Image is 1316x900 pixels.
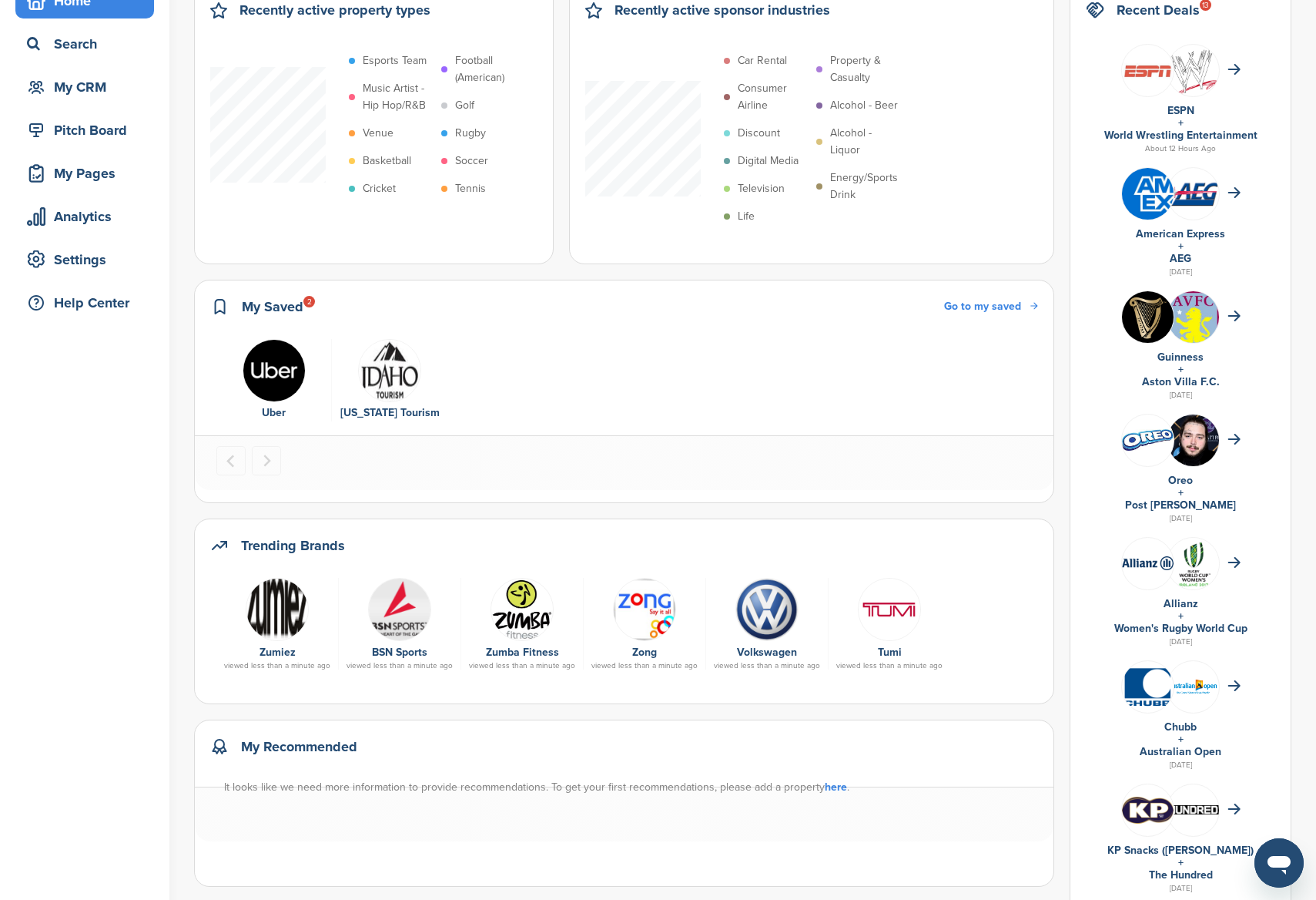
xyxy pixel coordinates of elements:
[224,578,330,640] a: Data
[347,578,453,640] a: Screen shot 2018 01 09 at 9.01.08 am
[241,736,357,757] h2: My Recommended
[1168,474,1193,487] a: Oreo
[455,52,526,86] p: Football (American)
[738,153,799,170] p: Digital Media
[1149,868,1213,882] a: The Hundred
[1086,512,1275,526] div: [DATE]
[23,73,154,101] div: My CRM
[1086,142,1275,156] div: About 12 Hours Ago
[332,339,447,422] div: 2 of 2
[613,578,676,641] img: Data
[591,662,698,670] div: viewed less than a minute ago
[363,80,434,114] p: Music Artist - Hip Hop/R&B
[1178,610,1184,623] a: +
[469,578,575,640] a: Data
[1164,720,1197,734] a: Chubb
[878,646,902,659] a: Tumi
[455,153,488,170] p: Soccer
[23,30,154,58] div: Search
[1122,556,1174,569] img: Data
[260,646,296,659] a: Zumiez
[363,180,396,197] p: Cricket
[1178,733,1184,746] a: +
[836,578,943,640] a: Tum
[216,339,332,422] div: 1 of 2
[372,646,427,659] a: BSN Sports
[224,339,323,422] a: Uber logo Uber
[15,26,154,62] a: Search
[23,116,154,144] div: Pitch Board
[1086,758,1275,772] div: [DATE]
[368,578,431,641] img: Screen shot 2018 01 09 at 9.01.08 am
[243,339,306,402] img: Uber logo
[363,153,411,170] p: Basketball
[944,300,1021,313] span: Go to my saved
[1178,116,1184,129] a: +
[1125,499,1236,512] a: Post [PERSON_NAME]
[15,112,154,148] a: Pitch Board
[303,296,315,307] div: 2
[1142,375,1220,388] a: Aston Villa F.C.
[1122,168,1174,220] img: Amex logo
[455,97,474,114] p: Golf
[1167,291,1219,365] img: Data?1415810237
[358,339,421,402] img: New idaho tourism logo cropped 220x136
[252,446,281,475] button: Next slide
[23,246,154,274] div: Settings
[1178,486,1184,499] a: +
[23,203,154,230] div: Analytics
[1104,129,1257,142] a: World Wrestling Entertainment
[1086,882,1275,895] div: [DATE]
[738,180,785,197] p: Television
[1140,745,1221,758] a: Australian Open
[15,285,154,321] a: Help Center
[1167,538,1219,595] img: Screen shot 2017 07 07 at 4.57.59 pm
[1114,622,1247,635] a: Women's Rugby World Cup
[455,125,486,142] p: Rugby
[830,52,901,86] p: Property & Casualty
[486,646,559,659] a: Zumba Fitness
[1122,665,1174,708] img: Data
[830,125,901,159] p: Alcohol - Liquor
[1167,180,1219,207] img: Open uri20141112 64162 1t4610c?1415809572
[1122,429,1174,451] img: Data
[632,646,657,659] a: Zong
[1178,363,1184,376] a: +
[216,446,246,475] button: Previous slide
[1178,240,1184,253] a: +
[944,298,1038,315] a: Go to my saved
[1164,597,1198,610] a: Allianz
[347,662,453,670] div: viewed less than a minute ago
[1167,415,1219,492] img: Screenshot 2018 10 25 at 8.58.45 am
[1167,805,1219,814] img: 300px the hundred logo
[23,160,154,187] div: My Pages
[224,779,1040,796] div: It looks like we need more information to provide recommendations. To get your first recommendati...
[469,662,575,670] div: viewed less than a minute ago
[363,125,393,142] p: Venue
[737,646,797,659] a: Volkswagen
[825,781,847,794] a: here
[340,405,440,421] div: [US_STATE] Tourism
[738,208,755,225] p: Life
[830,97,898,114] p: Alcohol - Beer
[1122,60,1174,81] img: Screen shot 2016 05 05 at 12.09.31 pm
[241,535,345,556] h2: Trending Brands
[1086,635,1275,649] div: [DATE]
[340,339,440,422] a: New idaho tourism logo cropped 220x136 [US_STATE] Tourism
[246,578,309,641] img: Data
[1122,291,1174,343] img: 13524564 10153758406911519 7648398964988343964 n
[1157,351,1204,364] a: Guinness
[1086,388,1275,402] div: [DATE]
[242,296,303,317] h2: My Saved
[1086,265,1275,279] div: [DATE]
[830,170,901,203] p: Energy/Sports Drink
[738,125,780,142] p: Discount
[1107,844,1254,857] a: KP Snacks ([PERSON_NAME])
[363,52,427,69] p: Esports Team
[455,180,486,197] p: Tennis
[23,289,154,317] div: Help Center
[15,156,154,191] a: My Pages
[735,578,799,641] img: Open uri20141112 50798 1vj7a4c
[836,662,943,670] div: viewed less than a minute ago
[738,52,787,69] p: Car Rental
